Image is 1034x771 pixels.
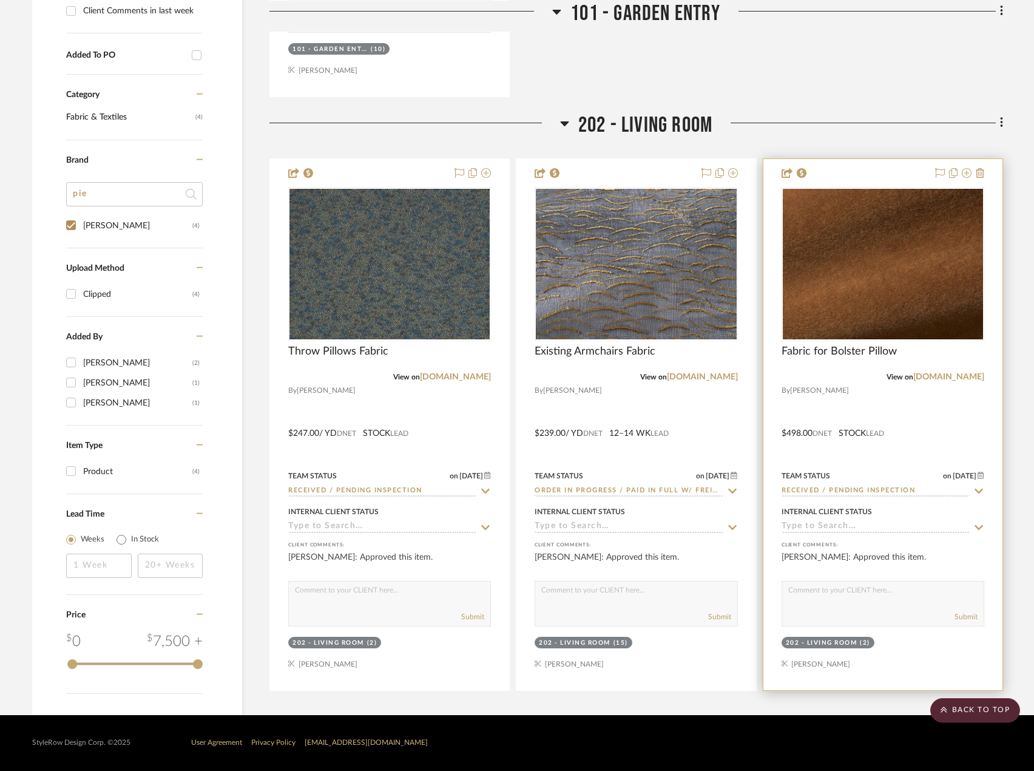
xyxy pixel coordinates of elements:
[81,534,104,546] label: Weeks
[32,738,130,747] div: StyleRow Design Corp. ©2025
[578,112,712,138] span: 202 - LIVING ROOM
[305,739,428,746] a: [EMAIL_ADDRESS][DOMAIN_NAME]
[83,393,192,413] div: [PERSON_NAME]
[393,373,420,381] span: View on
[192,353,200,373] div: (2)
[535,521,723,533] input: Type to Search…
[539,639,610,648] div: 202 - LIVING ROOM
[782,385,790,396] span: By
[195,107,203,127] span: (4)
[535,470,583,481] div: Team Status
[66,441,103,450] span: Item Type
[887,373,913,381] span: View on
[535,506,625,517] div: Internal Client Status
[930,698,1020,722] scroll-to-top-button: BACK TO TOP
[288,521,476,533] input: Type to Search…
[192,393,200,413] div: (1)
[288,470,337,481] div: Team Status
[535,188,737,341] div: 0
[782,521,970,533] input: Type to Search…
[289,189,490,339] img: Throw Pillows Fabric
[450,472,458,480] span: on
[951,472,978,480] span: [DATE]
[371,45,385,54] div: (10)
[790,385,849,396] span: [PERSON_NAME]
[147,631,203,653] div: 7,500 +
[192,216,200,236] div: (4)
[420,373,491,381] a: [DOMAIN_NAME]
[535,385,543,396] span: By
[66,333,103,341] span: Added By
[705,472,731,480] span: [DATE]
[461,611,484,622] button: Submit
[367,639,377,648] div: (2)
[288,486,476,497] input: Type to Search…
[943,472,951,480] span: on
[66,156,89,165] span: Brand
[66,107,192,127] span: Fabric & Textiles
[783,189,983,339] img: Fabric for Bolster Pillow
[955,611,978,622] button: Submit
[640,373,667,381] span: View on
[782,486,970,497] input: Type to Search…
[251,739,296,746] a: Privacy Policy
[782,188,984,341] div: 0
[83,353,192,373] div: [PERSON_NAME]
[288,551,491,576] div: [PERSON_NAME]: Approved this item.
[458,472,484,480] span: [DATE]
[786,639,857,648] div: 202 - LIVING ROOM
[66,611,86,619] span: Price
[613,639,628,648] div: (15)
[66,554,132,578] input: 1 Week
[782,551,984,576] div: [PERSON_NAME]: Approved this item.
[192,285,200,304] div: (4)
[292,639,364,648] div: 202 - LIVING ROOM
[131,534,159,546] label: In Stock
[192,462,200,481] div: (4)
[535,486,723,497] input: Type to Search…
[66,510,104,518] span: Lead Time
[543,385,602,396] span: [PERSON_NAME]
[782,345,897,358] span: Fabric for Bolster Pillow
[83,373,192,393] div: [PERSON_NAME]
[535,551,737,576] div: [PERSON_NAME]: Approved this item.
[860,639,870,648] div: (2)
[696,472,705,480] span: on
[83,216,192,236] div: [PERSON_NAME]
[536,189,736,339] img: Existing Armchairs Fabric
[83,285,192,304] div: Clipped
[66,90,100,100] span: Category
[292,45,368,54] div: 101 - GARDEN ENTRY
[191,739,242,746] a: User Agreement
[66,50,186,61] div: Added To PO
[913,373,984,381] a: [DOMAIN_NAME]
[66,264,124,273] span: Upload Method
[138,554,203,578] input: 20+ Weeks
[667,373,738,381] a: [DOMAIN_NAME]
[83,1,200,21] div: Client Comments in last week
[782,506,872,517] div: Internal Client Status
[83,462,192,481] div: Product
[66,631,81,653] div: 0
[535,345,655,358] span: Existing Armchairs Fabric
[297,385,356,396] span: [PERSON_NAME]
[708,611,731,622] button: Submit
[288,385,297,396] span: By
[288,506,379,517] div: Internal Client Status
[782,470,830,481] div: Team Status
[288,345,388,358] span: Throw Pillows Fabric
[66,182,203,206] input: Search Brands
[192,373,200,393] div: (1)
